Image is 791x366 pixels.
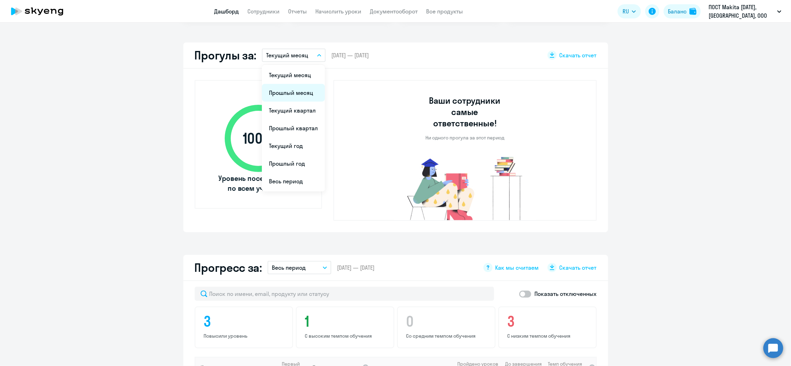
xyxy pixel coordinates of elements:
[419,95,510,129] h3: Ваши сотрудники самые ответственные!
[623,7,629,16] span: RU
[288,8,307,15] a: Отчеты
[204,333,286,339] p: Повысили уровень
[214,8,239,15] a: Дашборд
[218,173,299,193] span: Уровень посещаемости по всем ученикам
[195,287,494,301] input: Поиск по имени, email, продукту или статусу
[195,261,262,275] h2: Прогресс за:
[268,261,331,274] button: Весь период
[195,48,257,62] h2: Прогулы за:
[262,65,325,191] ul: RU
[337,264,374,271] span: [DATE] — [DATE]
[535,290,597,298] p: Показать отключенных
[370,8,418,15] a: Документооборот
[218,130,299,147] span: 100 %
[262,48,326,62] button: Текущий месяц
[709,3,774,20] p: ПОСТ Makita [DATE], [GEOGRAPHIC_DATA], ООО
[266,51,308,59] p: Текущий месяц
[248,8,280,15] a: Сотрудники
[316,8,362,15] a: Начислить уроки
[560,264,597,271] span: Скачать отчет
[204,313,286,330] h4: 3
[305,333,387,339] p: С высоким темпом обучения
[560,51,597,59] span: Скачать отчет
[425,135,504,141] p: Ни одного прогула за этот период
[618,4,641,18] button: RU
[664,4,701,18] button: Балансbalance
[426,8,463,15] a: Все продукты
[394,155,536,220] img: no-truants
[668,7,687,16] div: Баланс
[689,8,697,15] img: balance
[495,264,539,271] span: Как мы считаем
[272,263,306,272] p: Весь период
[331,51,369,59] span: [DATE] — [DATE]
[508,313,590,330] h4: 3
[508,333,590,339] p: С низким темпом обучения
[305,313,387,330] h4: 1
[705,3,785,20] button: ПОСТ Makita [DATE], [GEOGRAPHIC_DATA], ООО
